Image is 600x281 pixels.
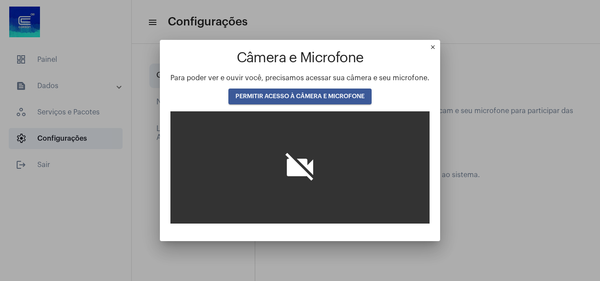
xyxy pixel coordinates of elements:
mat-icon: close [430,44,440,54]
h1: Câmera e Microfone [170,50,430,66]
span: PERMITIR ACESSO À CÂMERA E MICROFONE [235,93,365,100]
i: videocam_off [282,150,318,185]
button: PERMITIR ACESSO À CÂMERA E MICROFONE [228,89,372,104]
span: Para poder ver e ouvir você, precisamos acessar sua câmera e seu microfone. [170,75,430,82]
